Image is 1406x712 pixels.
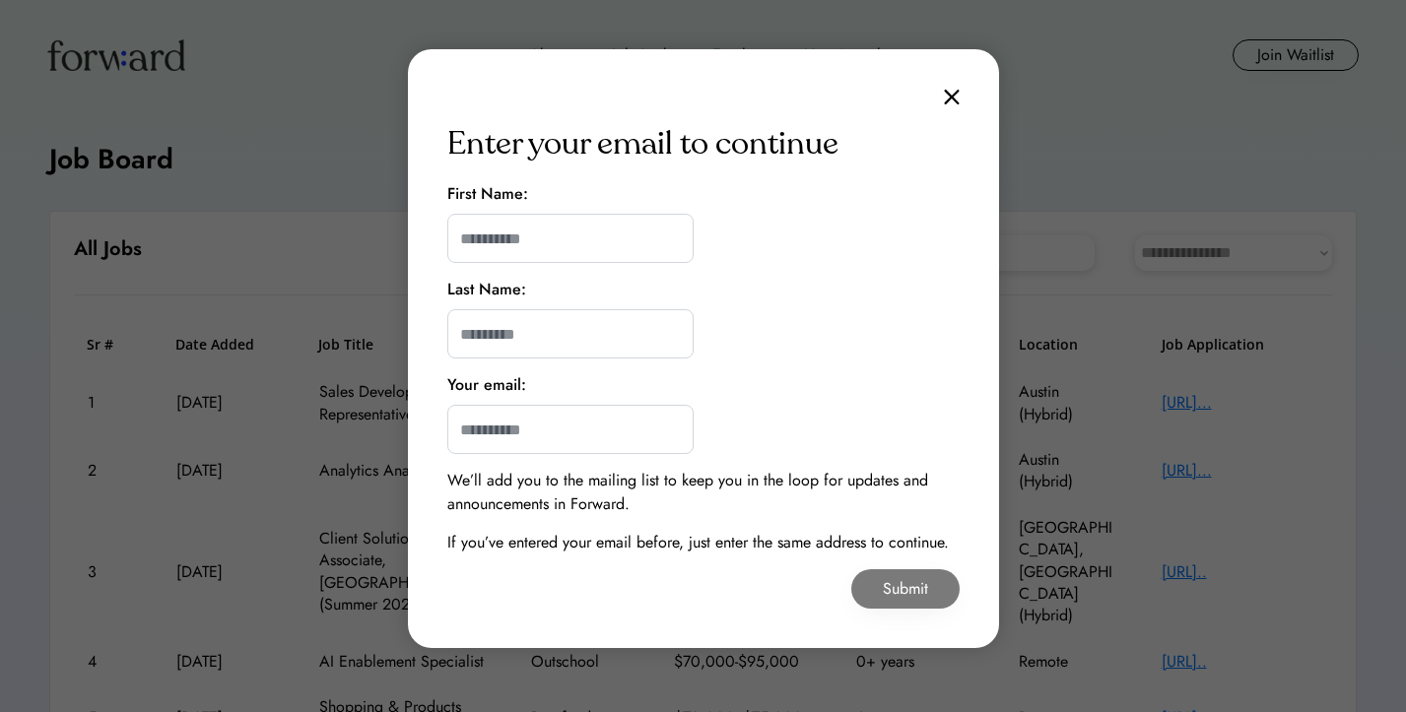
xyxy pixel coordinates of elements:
div: First Name: [447,182,528,206]
div: We’ll add you to the mailing list to keep you in the loop for updates and announcements in Forward. [447,469,960,516]
img: close.svg [944,89,960,105]
div: Your email: [447,373,526,397]
div: Enter your email to continue [447,120,838,167]
div: Last Name: [447,278,526,301]
button: Submit [851,569,960,609]
div: If you’ve entered your email before, just enter the same address to continue. [447,531,949,554]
